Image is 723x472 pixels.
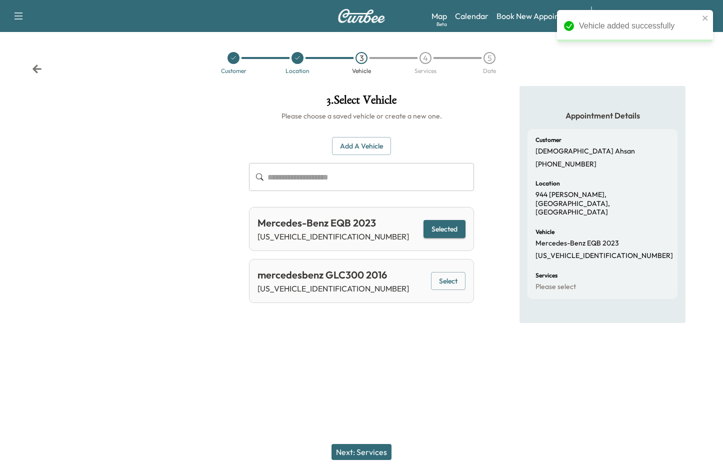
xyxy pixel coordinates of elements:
[535,251,673,260] p: [US_VEHICLE_IDENTIFICATION_NUMBER]
[455,10,488,22] a: Calendar
[257,282,409,294] p: [US_VEHICLE_IDENTIFICATION_NUMBER]
[527,110,677,121] h5: Appointment Details
[423,220,465,238] button: Selected
[249,111,474,121] h6: Please choose a saved vehicle or create a new one.
[535,180,560,186] h6: Location
[535,137,561,143] h6: Customer
[496,10,581,22] a: Book New Appointment
[285,68,309,74] div: Location
[535,239,619,248] p: Mercedes-Benz EQB 2023
[32,64,42,74] div: Back
[436,20,447,28] div: Beta
[535,190,669,217] p: 944 [PERSON_NAME], [GEOGRAPHIC_DATA], [GEOGRAPHIC_DATA]
[337,9,385,23] img: Curbee Logo
[257,230,409,242] p: [US_VEHICLE_IDENTIFICATION_NUMBER]
[483,68,496,74] div: Date
[483,52,495,64] div: 5
[535,272,557,278] h6: Services
[331,444,391,460] button: Next: Services
[535,229,554,235] h6: Vehicle
[221,68,246,74] div: Customer
[352,68,371,74] div: Vehicle
[355,52,367,64] div: 3
[431,10,447,22] a: MapBeta
[535,160,596,169] p: [PHONE_NUMBER]
[249,94,474,111] h1: 3 . Select Vehicle
[332,137,391,155] button: Add a Vehicle
[579,20,699,32] div: Vehicle added successfully
[702,14,709,22] button: close
[257,215,409,230] div: Mercedes-Benz EQB 2023
[535,147,635,156] p: [DEMOGRAPHIC_DATA] Ahsan
[535,282,576,291] p: Please select
[431,272,465,290] button: Select
[257,267,409,282] div: mercedesbenz GLC300 2016
[419,52,431,64] div: 4
[414,68,436,74] div: Services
